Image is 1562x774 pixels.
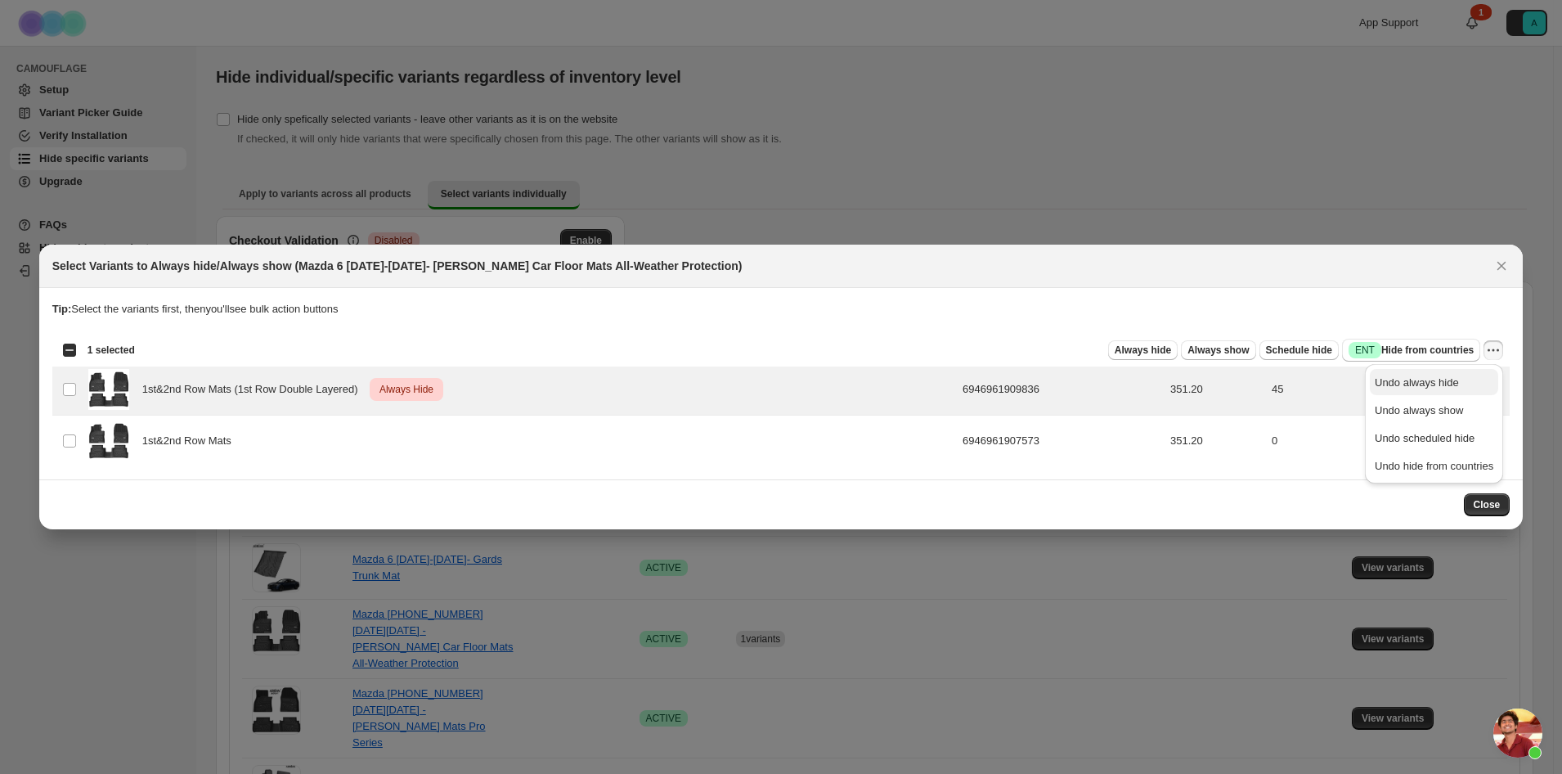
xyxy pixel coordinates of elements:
button: Schedule hide [1259,340,1339,360]
div: Open chat [1493,709,1542,758]
button: More actions [1483,340,1503,360]
button: SuccessENTHide from countries [1342,339,1480,362]
span: Undo always hide [1375,376,1459,389]
span: Undo always show [1375,404,1463,416]
button: Undo always hide [1370,369,1498,395]
span: Undo hide from countries [1375,460,1493,472]
button: Undo scheduled hide [1370,425,1498,451]
span: Undo scheduled hide [1375,432,1474,444]
button: Close [1464,493,1510,516]
img: 3W_Mazda_CX-5_2017-2025_Custom_Floor_Mats_1.webp [88,421,129,461]
span: 1st&2nd Row Mats (1st Row Double Layered) [142,381,367,398]
span: ENT [1355,344,1375,357]
span: Schedule hide [1266,344,1332,357]
td: 0 [1267,416,1510,467]
strong: Tip: [52,303,72,315]
button: Close [1490,254,1513,277]
h2: Select Variants to Always hide/Always show (Mazda 6 [DATE]-[DATE]- [PERSON_NAME] Car Floor Mats A... [52,258,743,274]
button: Undo hide from countries [1370,452,1498,479]
td: 6946961909836 [958,364,1165,416]
button: Always hide [1108,340,1178,360]
span: Close [1474,498,1501,511]
button: Always show [1181,340,1255,360]
td: 351.20 [1165,416,1267,467]
td: 45 [1267,364,1510,416]
button: Undo always show [1370,397,1498,423]
span: Always hide [1115,344,1171,357]
span: Hide from countries [1349,342,1474,358]
span: 1st&2nd Row Mats [142,433,240,449]
td: 351.20 [1165,364,1267,416]
img: 3W_Mazda_CX-5_2017-2025_Custom_Floor_Mats_1.webp [88,369,129,410]
p: Select the variants first, then you'll see bulk action buttons [52,301,1510,317]
span: Always show [1187,344,1249,357]
td: 6946961907573 [958,416,1165,467]
span: Always Hide [376,380,437,399]
span: 1 selected [88,344,135,357]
